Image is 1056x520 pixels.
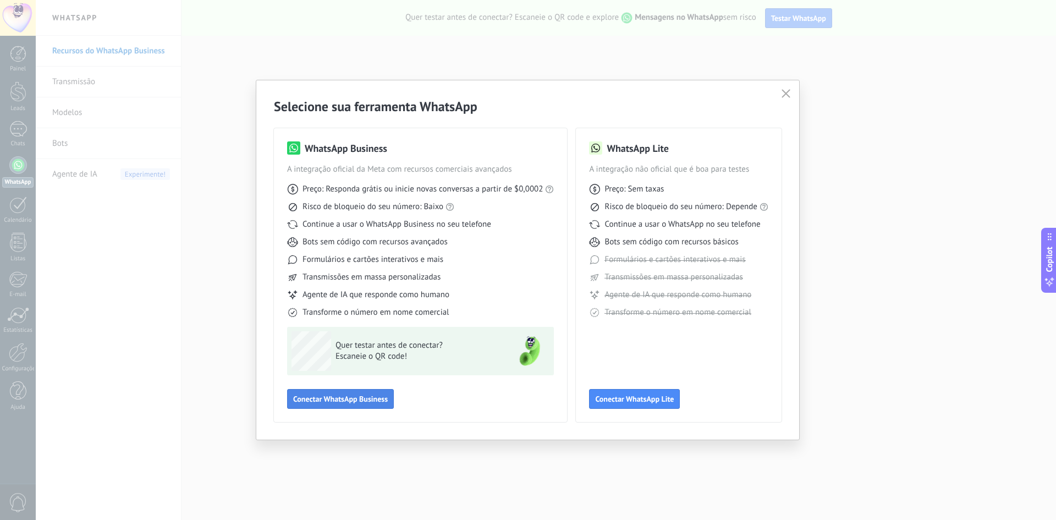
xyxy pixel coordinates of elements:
[604,237,738,248] span: Bots sem código com recursos básicos
[604,254,745,265] span: Formulários e cartões interativos e mais
[604,184,664,195] span: Preço: Sem taxas
[604,272,743,283] span: Transmissões em massa personalizadas
[604,201,757,212] span: Risco de bloqueio do seu número: Depende
[302,254,443,265] span: Formulários e cartões interativos e mais
[287,164,554,175] span: A integração oficial da Meta com recursos comerciais avançados
[589,164,768,175] span: A integração não oficial que é boa para testes
[335,351,496,362] span: Escaneie o QR code!
[274,98,782,115] h2: Selecione sua ferramenta WhatsApp
[604,289,751,300] span: Agente de IA que responde como humano
[302,272,441,283] span: Transmissões em massa personalizadas
[293,395,388,403] span: Conectar WhatsApp Business
[302,201,443,212] span: Risco de bloqueio do seu número: Baixo
[589,389,680,409] button: Conectar WhatsApp Lite
[595,395,674,403] span: Conectar WhatsApp Lite
[302,307,449,318] span: Transforme o número em nome comercial
[302,237,448,248] span: Bots sem código com recursos avançados
[335,340,496,351] span: Quer testar antes de conectar?
[305,141,387,155] h3: WhatsApp Business
[302,289,449,300] span: Agente de IA que responde como humano
[607,141,668,155] h3: WhatsApp Lite
[302,184,543,195] span: Preço: Responda grátis ou inicie novas conversas a partir de $0,0002
[302,219,491,230] span: Continue a usar o WhatsApp Business no seu telefone
[604,307,751,318] span: Transforme o número em nome comercial
[287,389,394,409] button: Conectar WhatsApp Business
[510,331,549,371] img: green-phone.png
[1044,247,1055,272] span: Copilot
[604,219,760,230] span: Continue a usar o WhatsApp no seu telefone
